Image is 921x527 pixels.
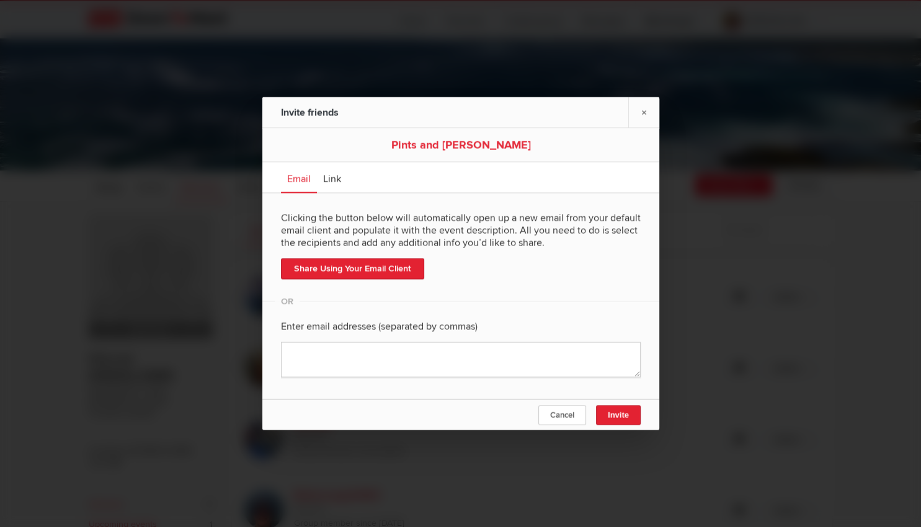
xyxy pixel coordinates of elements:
a: Link [317,162,347,193]
span: OR [275,301,300,302]
a: × [628,97,659,128]
div: Invite friends [281,97,417,128]
span: Link [323,173,341,185]
a: Share Using Your Email Client [281,259,424,280]
button: Invite [596,405,641,425]
span: Email [287,173,311,185]
span: Cancel [550,410,574,420]
span: Invite [608,410,629,420]
div: Pints and [PERSON_NAME] [281,138,641,153]
div: Enter email addresses (separated by commas) [281,311,641,342]
div: Clicking the button below will automatically open up a new email from your default email client a... [281,203,641,259]
a: Email [281,162,317,193]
